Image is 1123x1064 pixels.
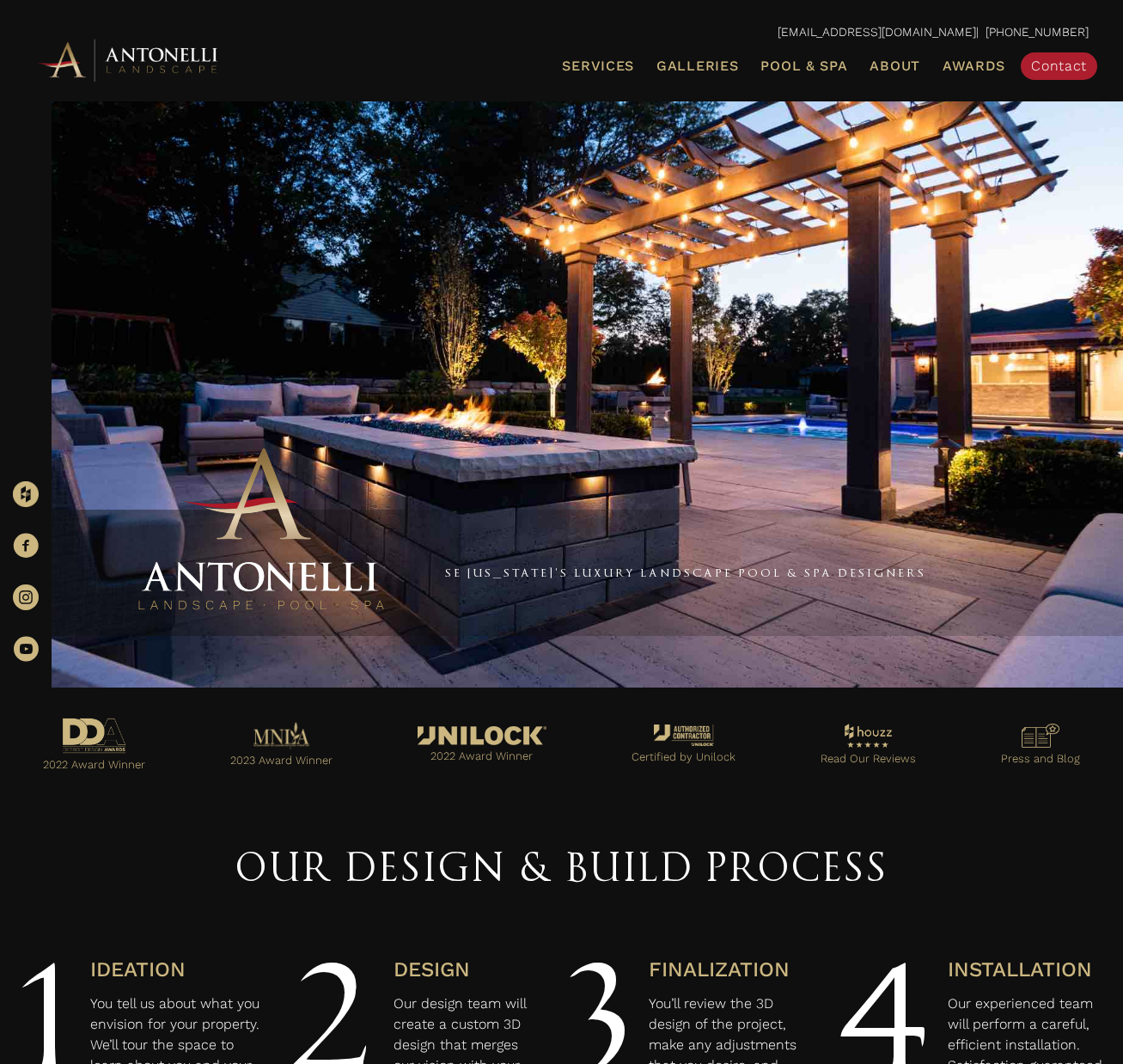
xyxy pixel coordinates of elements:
a: Go to https://antonellilandscape.com/pool-and-spa/executive-sweet/ [17,713,170,780]
span: Ideation [90,957,186,981]
a: Awards [936,55,1012,77]
a: SE [US_STATE]'s Luxury Landscape Pool & Spa Designers [445,566,926,579]
span: Services [562,59,634,73]
a: Go to https://antonellilandscape.com/unilock-authorized-contractor/ [607,720,761,773]
span: About [870,59,920,73]
a: Galleries [650,55,745,77]
span: Pool & Spa [760,58,847,74]
a: Go to https://antonellilandscape.com/featured-projects/the-white-house/ [392,722,571,771]
span: Awards [943,58,1005,74]
span: Design [394,957,470,981]
img: Houzz [13,481,39,507]
a: Pool & Spa [754,55,854,77]
a: Services [555,55,641,77]
a: About [863,55,927,77]
a: [EMAIL_ADDRESS][DOMAIN_NAME] [778,25,976,39]
span: Contact [1031,58,1087,74]
a: Contact [1021,52,1097,80]
a: Go to https://antonellilandscape.com/pool-and-spa/dont-stop-believing/ [204,718,357,776]
img: Antonelli Stacked Logo [132,441,390,619]
a: Go to https://www.houzz.com/professionals/landscape-architects-and-landscape-designers/antonelli-... [796,719,942,774]
a: Go to https://antonellilandscape.com/press-media/ [976,719,1106,774]
p: | [PHONE_NUMBER] [34,21,1089,44]
span: Installation [948,957,1092,981]
span: Our Design & Build Process [235,844,888,890]
span: Finalization [649,957,790,981]
span: Galleries [656,58,738,74]
img: Antonelli Horizontal Logo [34,36,223,83]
